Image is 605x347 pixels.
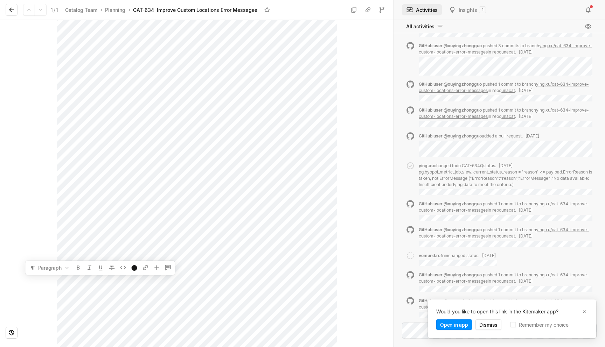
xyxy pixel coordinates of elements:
span: [DATE] [519,114,533,119]
p: pushed 1 commit to branch in repo [419,201,589,213]
span: GitHub user @xuyingzhongguo [419,272,482,277]
a: unacat [501,49,515,55]
div: 1 1 [51,6,58,14]
span: [DATE] [519,88,533,93]
p: pushed 1 commit to branch in repo [419,107,589,119]
a: unacat [501,88,515,93]
span: vemund.refnin [419,253,448,258]
div: CAT-634 [133,6,154,14]
span: GitHub user @vemundrefnin [419,298,476,303]
button: Insights1 [445,4,490,15]
span: GitHub user @xuyingzhongguo [419,107,482,113]
span: [DATE] [519,49,533,55]
div: . [419,107,592,120]
p: pushed 3 commits to branch in repo [419,43,592,55]
div: changed status . [419,253,497,266]
div: . [419,201,592,213]
button: Open in app [436,319,472,330]
a: Planning [104,5,127,15]
span: [DATE] [526,133,539,139]
span: / [54,7,55,13]
span: Remember my choice [519,321,569,328]
div: Would you like to open this link in the Kitemaker app? [436,308,579,315]
div: › [128,6,130,13]
span: GitHub user @xuyingzhongguo [419,227,482,232]
div: added a pull request . [419,133,592,157]
div: Catalog Team [65,6,97,14]
span: All activities [406,23,434,30]
span: [DATE] [519,233,533,239]
p: pushed 1 commit to branch in repo [419,272,589,284]
span: GitHub user @xuyingzhongguo [419,82,482,87]
span: [DATE] [519,278,533,284]
a: unacat [501,114,515,119]
span: GitHub user @xuyingzhongguo [419,133,482,139]
div: . [419,43,592,55]
span: [DATE] [482,253,496,258]
div: . [419,81,592,94]
div: Improve Custom Locations Error Messages [157,6,257,14]
p: pushed 1 commit to branch in repo [419,82,589,93]
button: All activities [402,21,448,32]
a: unacat [501,233,515,239]
button: Activities [402,4,442,15]
button: Dismiss [475,319,502,330]
button: Paragraph [28,263,72,273]
p: pg.byopoi_metric_job_view, current_status_reason = 'reason' <= payload.ErrorReason is taken, not ... [419,169,592,188]
div: changed todo CAT-634Q status. [419,163,592,195]
span: GitHub user @xuyingzhongguo [419,201,482,206]
div: . [419,298,592,310]
div: . [419,272,592,284]
div: 1 [479,6,486,13]
span: [DATE] [519,207,533,213]
a: unacat [501,207,515,213]
p: pushed 1 commit to branch in repo [419,227,589,239]
p: pushed 1 commit to branch in repo [419,298,583,310]
span: GitHub user @xuyingzhongguo [419,43,482,48]
a: unacat [501,278,515,284]
div: . [419,227,592,239]
div: › [100,6,102,13]
span: [DATE] [499,163,513,168]
a: Catalog Team [64,5,99,15]
span: ying.xu [419,163,434,168]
